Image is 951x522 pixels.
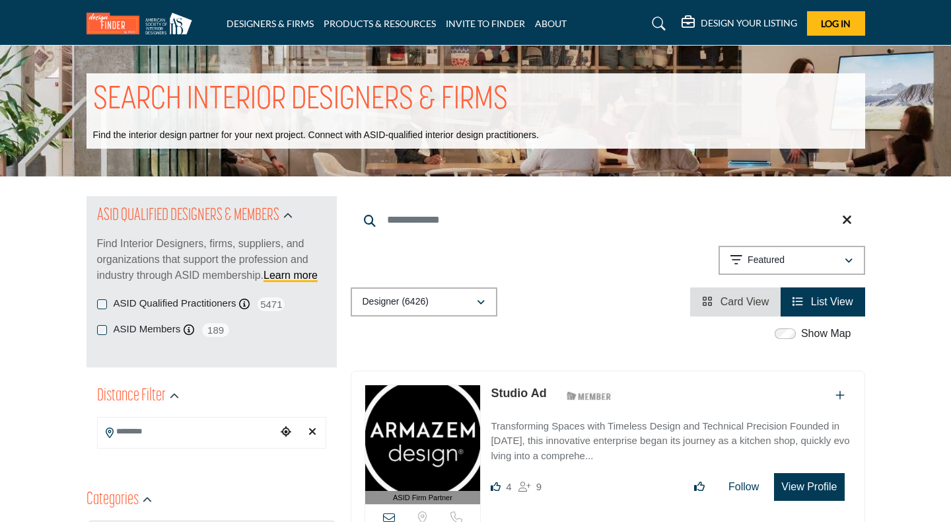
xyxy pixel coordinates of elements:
[811,296,853,307] span: List View
[351,204,865,236] input: Search Keyword
[774,473,844,501] button: View Profile
[97,325,107,335] input: ASID Members checkbox
[682,16,797,32] div: DESIGN YOUR LISTING
[264,270,318,281] a: Learn more
[748,254,785,267] p: Featured
[686,474,713,500] button: Like listing
[276,418,296,447] div: Choose your current location
[719,246,865,275] button: Featured
[363,295,429,309] p: Designer (6426)
[302,418,322,447] div: Clear search location
[721,296,769,307] span: Card View
[807,11,865,36] button: Log In
[227,18,314,29] a: DESIGNERS & FIRMS
[559,388,619,404] img: ASID Members Badge Icon
[720,474,767,500] button: Follow
[506,481,511,492] span: 4
[518,479,542,495] div: Followers
[87,488,139,512] h2: Categories
[365,385,481,491] img: Studio Ad
[536,481,542,492] span: 9
[87,13,199,34] img: Site Logo
[98,419,276,445] input: Search Location
[821,18,851,29] span: Log In
[491,482,501,492] i: Likes
[97,385,166,408] h2: Distance Filter
[535,18,567,29] a: ABOUT
[781,287,864,317] li: List View
[256,296,286,313] span: 5471
[792,296,853,307] a: View List
[702,296,769,307] a: View Card
[324,18,436,29] a: PRODUCTS & RESOURCES
[97,299,107,309] input: ASID Qualified Practitioners checkbox
[114,296,236,311] label: ASID Qualified Practitioners
[690,287,781,317] li: Card View
[365,385,481,505] a: ASID Firm Partner
[93,80,508,121] h1: SEARCH INTERIOR DESIGNERS & FIRMS
[93,129,539,142] p: Find the interior design partner for your next project. Connect with ASID-qualified interior desi...
[201,322,230,338] span: 189
[801,326,851,342] label: Show Map
[97,236,326,283] p: Find Interior Designers, firms, suppliers, and organizations that support the profession and indu...
[491,411,851,464] a: Transforming Spaces with Timeless Design and Technical Precision Founded in [DATE], this innovati...
[491,387,546,400] a: Studio Ad
[835,390,845,401] a: Add To List
[701,17,797,29] h5: DESIGN YOUR LISTING
[393,492,452,503] span: ASID Firm Partner
[97,204,279,228] h2: ASID QUALIFIED DESIGNERS & MEMBERS
[491,419,851,464] p: Transforming Spaces with Timeless Design and Technical Precision Founded in [DATE], this innovati...
[446,18,525,29] a: INVITE TO FINDER
[639,13,674,34] a: Search
[114,322,181,337] label: ASID Members
[491,385,546,402] p: Studio Ad
[351,287,497,317] button: Designer (6426)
